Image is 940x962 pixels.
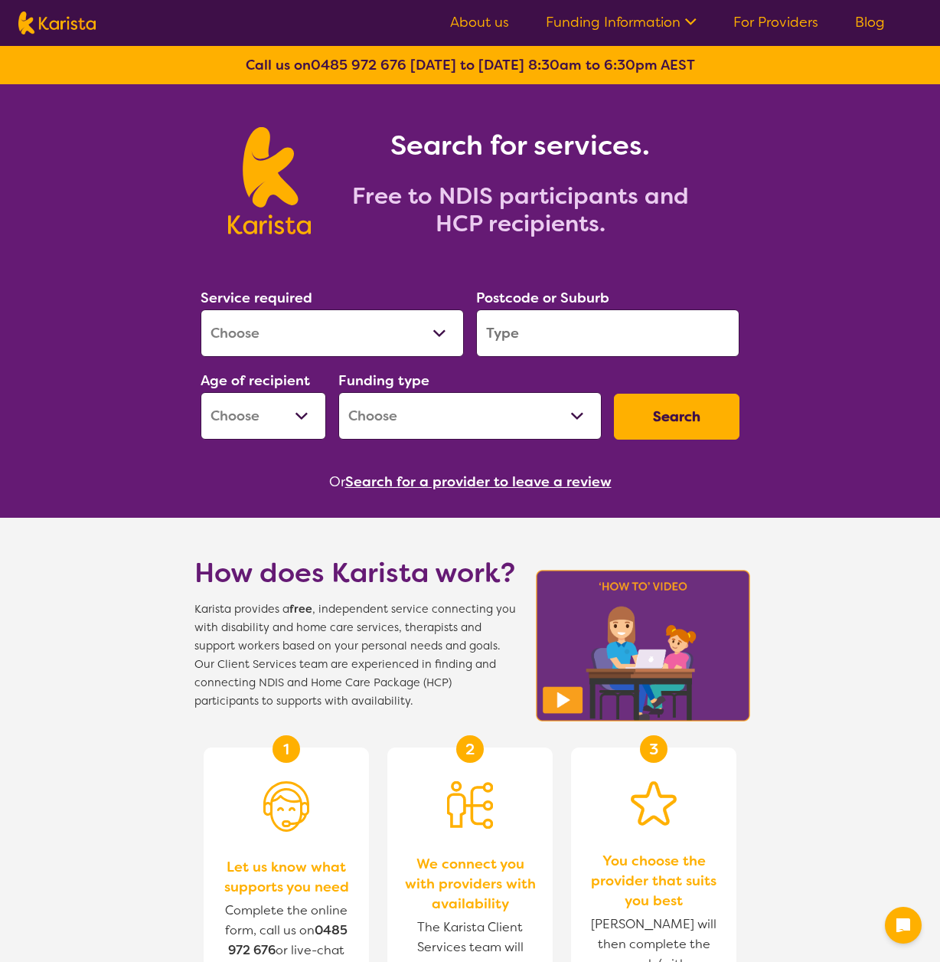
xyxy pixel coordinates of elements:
[476,309,739,357] input: Type
[329,470,345,493] span: Or
[228,127,310,234] img: Karista logo
[246,56,695,74] b: Call us on [DATE] to [DATE] 8:30am to 6:30pm AEST
[476,289,609,307] label: Postcode or Suburb
[345,470,612,493] button: Search for a provider to leave a review
[289,602,312,617] b: free
[546,13,697,31] a: Funding Information
[614,394,739,440] button: Search
[263,781,309,832] img: Person with headset icon
[201,289,312,307] label: Service required
[273,735,300,763] div: 1
[456,735,484,763] div: 2
[631,781,677,826] img: Star icon
[338,371,429,390] label: Funding type
[450,13,509,31] a: About us
[447,781,493,829] img: Person being matched to services icon
[855,13,885,31] a: Blog
[640,735,667,763] div: 3
[586,851,721,911] span: You choose the provider that suits you best
[329,127,712,164] h1: Search for services.
[733,13,818,31] a: For Providers
[201,371,310,390] label: Age of recipient
[329,182,712,237] h2: Free to NDIS participants and HCP recipients.
[311,56,406,74] a: 0485 972 676
[194,600,516,711] span: Karista provides a , independent service connecting you with disability and home care services, t...
[403,854,537,914] span: We connect you with providers with availability
[531,565,755,726] img: Karista video
[18,11,96,34] img: Karista logo
[194,555,516,591] h1: How does Karista work?
[219,857,354,897] span: Let us know what supports you need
